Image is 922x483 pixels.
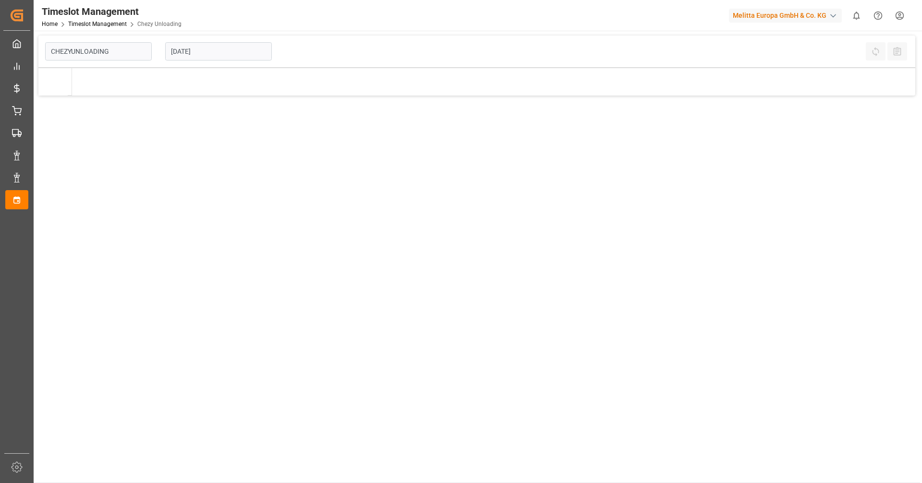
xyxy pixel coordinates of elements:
button: Help Center [867,5,889,26]
button: show 0 new notifications [846,5,867,26]
input: DD-MM-YYYY [165,42,272,60]
div: Melitta Europa GmbH & Co. KG [729,9,842,23]
div: Timeslot Management [42,4,182,19]
a: Home [42,21,58,27]
button: Melitta Europa GmbH & Co. KG [729,6,846,24]
input: Type to search/select [45,42,152,60]
a: Timeslot Management [68,21,127,27]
